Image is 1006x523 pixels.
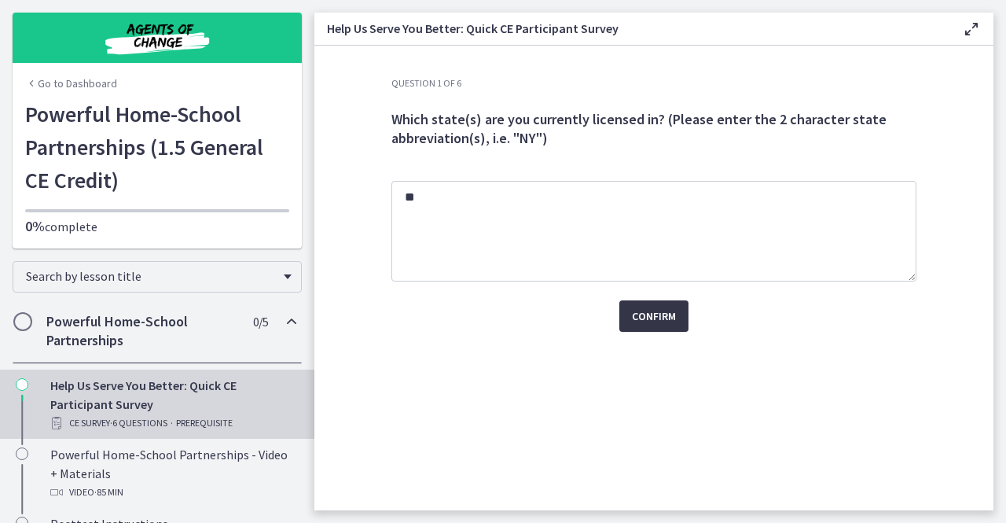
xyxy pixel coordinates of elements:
[25,217,289,236] p: complete
[25,76,117,91] a: Go to Dashboard
[46,312,238,350] h2: Powerful Home-School Partnerships
[253,312,268,331] span: 0 / 5
[110,414,167,433] span: · 6 Questions
[391,110,916,148] h3: Which state(s) are you currently licensed in? (Please enter the 2 character state abbreviation(s)...
[25,217,45,235] span: 0%
[632,307,676,326] span: Confirm
[50,483,296,502] div: Video
[619,300,688,332] button: Confirm
[94,483,123,502] span: · 85 min
[50,376,296,433] div: Help Us Serve You Better: Quick CE Participant Survey
[26,268,276,284] span: Search by lesson title
[171,414,173,433] span: ·
[391,77,916,90] h3: Question 1 of 6
[50,445,296,502] div: Powerful Home-School Partnerships - Video + Materials
[13,261,302,293] div: Search by lesson title
[176,414,233,433] span: PREREQUISITE
[63,19,251,57] img: Agents of Change
[50,414,296,433] div: CE Survey
[327,19,937,38] h3: Help Us Serve You Better: Quick CE Participant Survey
[25,98,289,197] h1: Powerful Home-School Partnerships (1.5 General CE Credit)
